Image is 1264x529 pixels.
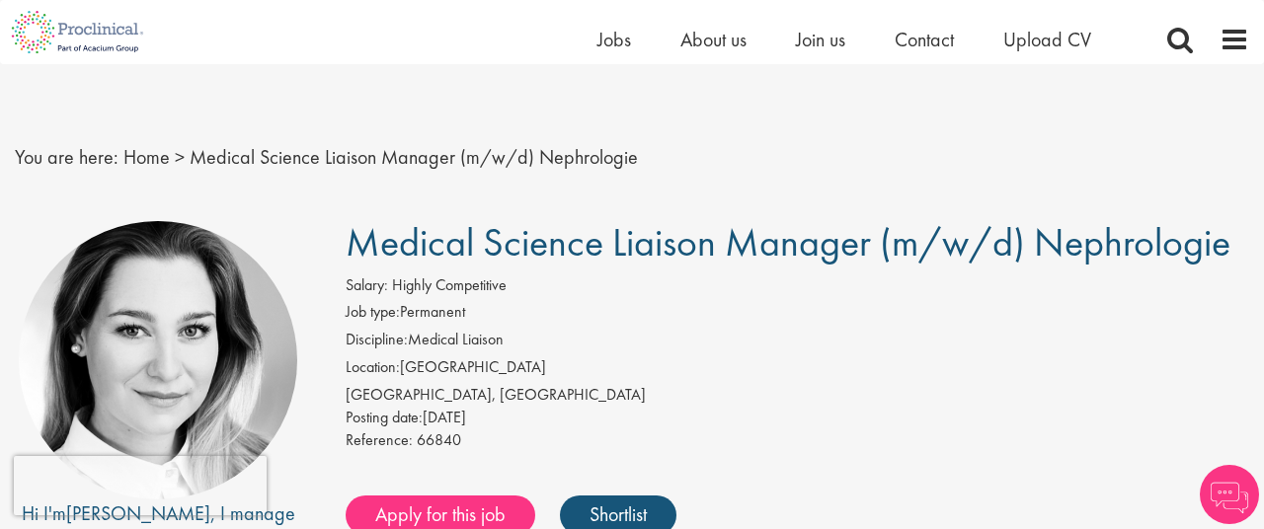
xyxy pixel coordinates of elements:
[417,429,461,450] span: 66840
[346,274,388,297] label: Salary:
[15,144,118,170] span: You are here:
[346,301,400,324] label: Job type:
[123,144,170,170] a: breadcrumb link
[19,221,297,499] img: imeage of recruiter Greta Prestel
[175,144,185,170] span: >
[1003,27,1091,52] a: Upload CV
[190,144,638,170] span: Medical Science Liaison Manager (m/w/d) Nephrologie
[14,456,267,515] iframe: reCAPTCHA
[895,27,954,52] a: Contact
[346,329,408,351] label: Discipline:
[346,384,1249,407] div: [GEOGRAPHIC_DATA], [GEOGRAPHIC_DATA]
[346,356,400,379] label: Location:
[796,27,845,52] a: Join us
[597,27,631,52] a: Jobs
[346,217,1230,267] span: Medical Science Liaison Manager (m/w/d) Nephrologie
[346,329,1249,356] li: Medical Liaison
[346,407,423,427] span: Posting date:
[346,301,1249,329] li: Permanent
[680,27,747,52] a: About us
[66,500,210,526] a: [PERSON_NAME]
[1200,465,1259,524] img: Chatbot
[346,356,1249,384] li: [GEOGRAPHIC_DATA]
[346,407,1249,429] div: [DATE]
[392,274,507,295] span: Highly Competitive
[346,429,413,452] label: Reference:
